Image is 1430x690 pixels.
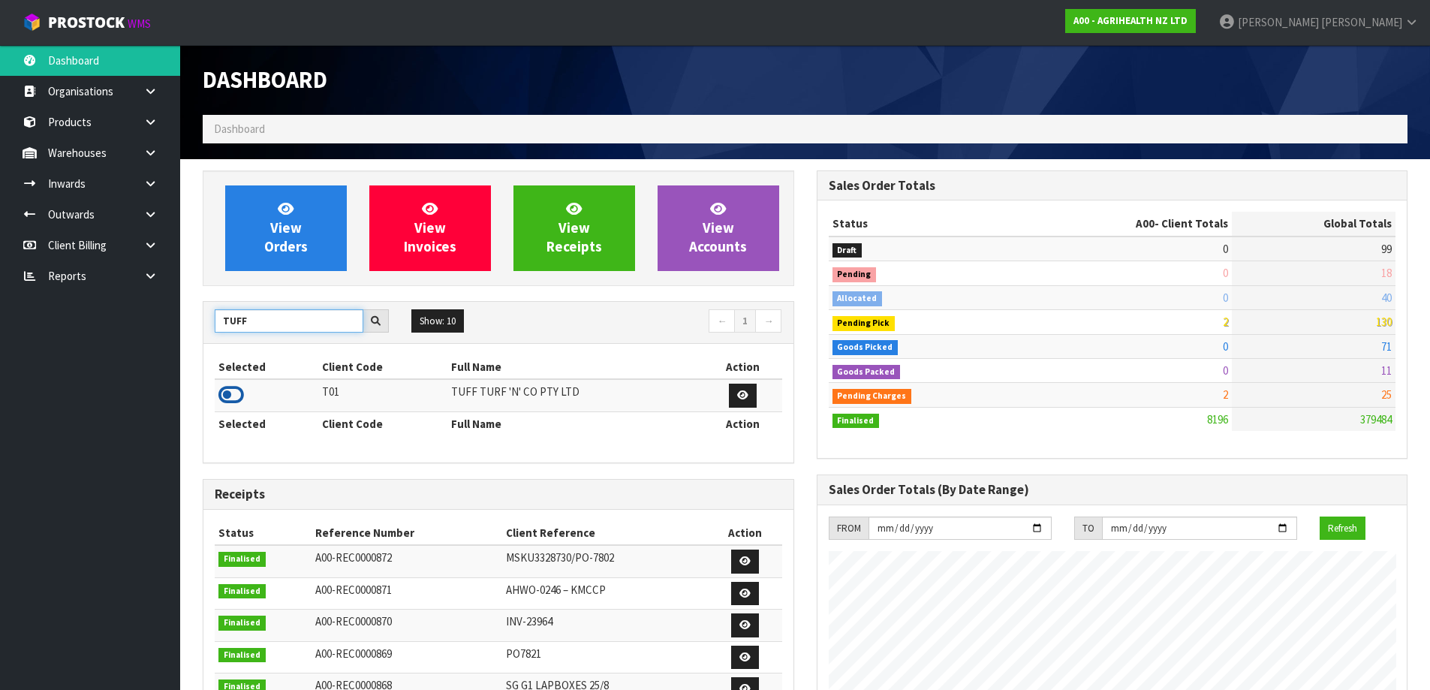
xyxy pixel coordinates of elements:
[829,517,869,541] div: FROM
[1223,266,1228,280] span: 0
[447,411,704,435] th: Full Name
[318,355,447,379] th: Client Code
[1381,387,1392,402] span: 25
[215,411,318,435] th: Selected
[1136,216,1155,231] span: A00
[1223,291,1228,305] span: 0
[829,212,1016,236] th: Status
[832,291,883,306] span: Allocated
[214,122,265,136] span: Dashboard
[755,309,781,333] a: →
[1381,363,1392,378] span: 11
[1223,242,1228,256] span: 0
[1065,9,1196,33] a: A00 - AGRIHEALTH NZ LTD
[832,340,899,355] span: Goods Picked
[502,521,709,545] th: Client Reference
[315,614,392,628] span: A00-REC0000870
[832,414,880,429] span: Finalised
[506,583,606,597] span: AHWO-0246 – KMCCP
[658,185,779,271] a: ViewAccounts
[404,200,456,256] span: View Invoices
[1207,412,1228,426] span: 8196
[708,521,781,545] th: Action
[1223,339,1228,354] span: 0
[215,521,312,545] th: Status
[1232,212,1395,236] th: Global Totals
[832,365,901,380] span: Goods Packed
[447,379,704,411] td: TUFF TURF 'N' CO PTY LTD
[411,309,464,333] button: Show: 10
[734,309,756,333] a: 1
[1381,291,1392,305] span: 40
[1223,315,1228,329] span: 2
[829,483,1396,497] h3: Sales Order Totals (By Date Range)
[1381,242,1392,256] span: 99
[447,355,704,379] th: Full Name
[318,411,447,435] th: Client Code
[1016,212,1232,236] th: - Client Totals
[506,550,614,565] span: MSKU3328730/PO-7802
[218,648,266,663] span: Finalised
[48,13,125,32] span: ProStock
[689,200,747,256] span: View Accounts
[1073,14,1188,27] strong: A00 - AGRIHEALTH NZ LTD
[1320,517,1365,541] button: Refresh
[218,552,266,567] span: Finalised
[1360,412,1392,426] span: 379484
[215,309,363,333] input: Search clients
[709,309,735,333] a: ←
[203,65,327,94] span: Dashboard
[1376,315,1392,329] span: 130
[704,411,782,435] th: Action
[315,583,392,597] span: A00-REC0000871
[506,614,552,628] span: INV-23964
[1321,15,1402,29] span: [PERSON_NAME]
[513,185,635,271] a: ViewReceipts
[225,185,347,271] a: ViewOrders
[312,521,501,545] th: Reference Number
[506,646,541,661] span: PO7821
[1223,387,1228,402] span: 2
[215,355,318,379] th: Selected
[546,200,602,256] span: View Receipts
[832,243,863,258] span: Draft
[23,13,41,32] img: cube-alt.png
[264,200,308,256] span: View Orders
[369,185,491,271] a: ViewInvoices
[1074,517,1102,541] div: TO
[510,309,782,336] nav: Page navigation
[1381,266,1392,280] span: 18
[218,616,266,631] span: Finalised
[832,267,877,282] span: Pending
[832,316,896,331] span: Pending Pick
[215,487,782,502] h3: Receipts
[318,379,447,411] td: T01
[315,550,392,565] span: A00-REC0000872
[1223,363,1228,378] span: 0
[829,179,1396,193] h3: Sales Order Totals
[704,355,782,379] th: Action
[1381,339,1392,354] span: 71
[218,584,266,599] span: Finalised
[832,389,912,404] span: Pending Charges
[1238,15,1319,29] span: [PERSON_NAME]
[315,646,392,661] span: A00-REC0000869
[128,17,151,31] small: WMS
